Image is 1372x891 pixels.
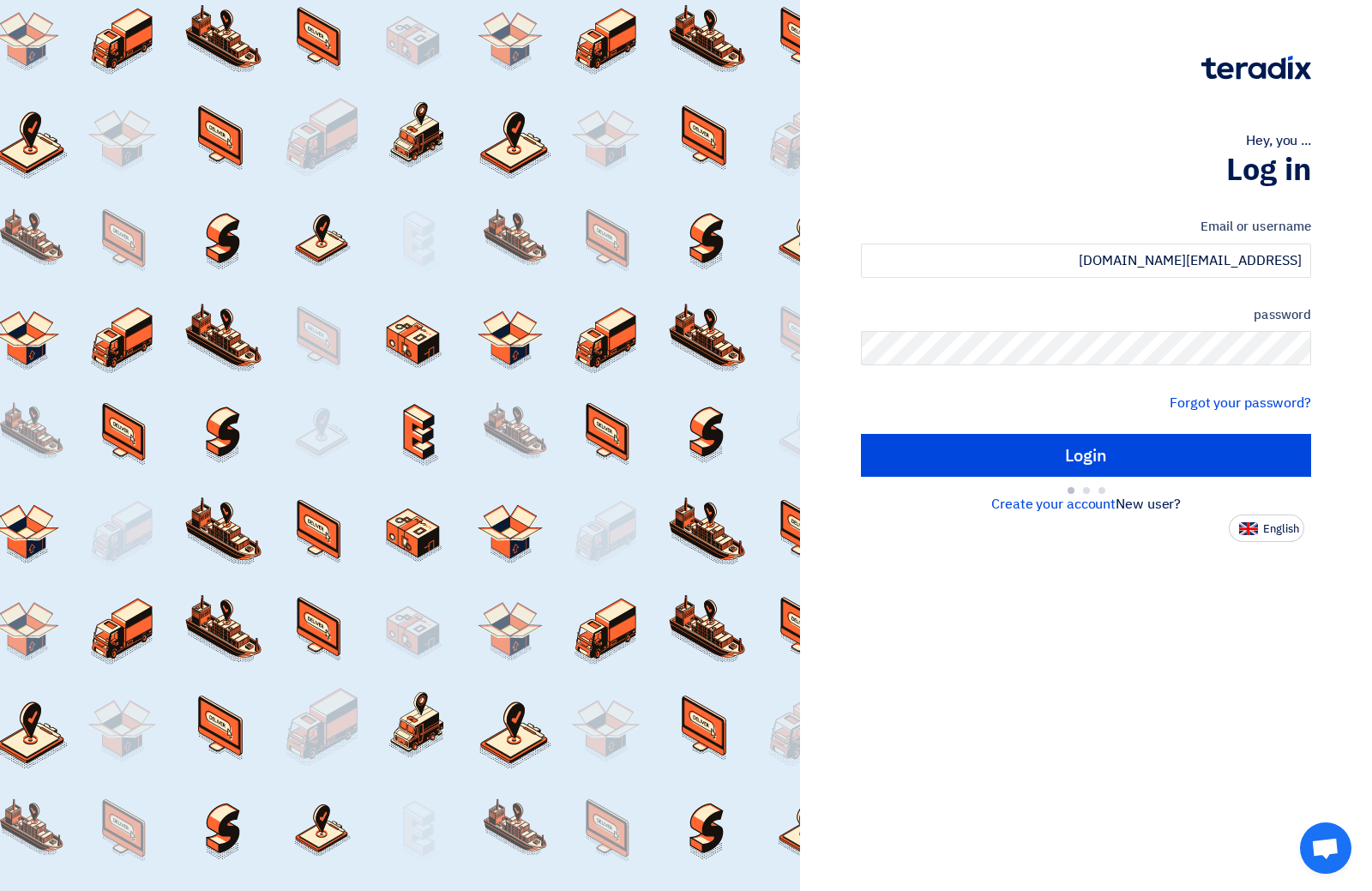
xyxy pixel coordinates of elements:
[1200,217,1311,236] font: Email or username
[991,494,1116,515] a: Create your account
[1246,130,1311,151] font: Hey, you ...
[1254,305,1311,324] font: password
[1300,822,1351,874] a: Open chat
[861,434,1311,477] input: Login
[1263,521,1299,537] font: English
[861,244,1311,278] input: Enter your work email or username...
[1116,494,1181,515] font: New user?
[1239,522,1258,535] img: en-US.png
[1170,393,1311,413] a: Forgot your password?
[1226,147,1311,193] font: Log in
[1201,56,1311,80] img: Teradix logo
[1229,515,1304,542] button: English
